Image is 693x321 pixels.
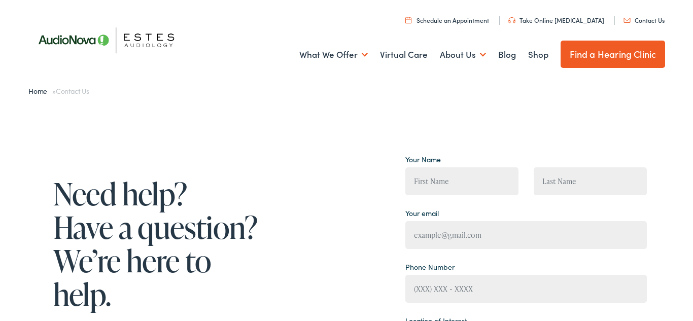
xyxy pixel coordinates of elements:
[56,86,89,96] span: Contact Us
[405,16,489,24] a: Schedule an Appointment
[405,275,647,303] input: (XXX) XXX - XXXX
[405,17,411,23] img: utility icon
[405,262,455,272] label: Phone Number
[405,208,439,219] label: Your email
[299,36,368,74] a: What We Offer
[508,16,604,24] a: Take Online [MEDICAL_DATA]
[405,167,518,195] input: First Name
[28,86,89,96] span: »
[508,17,515,23] img: utility icon
[534,167,647,195] input: Last Name
[405,221,647,249] input: example@gmail.com
[380,36,428,74] a: Virtual Care
[561,41,666,68] a: Find a Hearing Clinic
[53,177,261,311] h1: Need help? Have a question? We’re here to help.
[405,154,441,165] label: Your Name
[623,18,631,23] img: utility icon
[528,36,548,74] a: Shop
[498,36,516,74] a: Blog
[440,36,486,74] a: About Us
[623,16,665,24] a: Contact Us
[28,86,52,96] a: Home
